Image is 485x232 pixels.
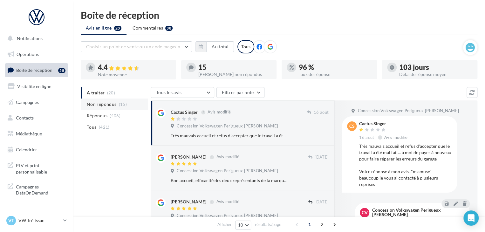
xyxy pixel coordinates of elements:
div: Très mauvais accueil et refus d'accepter que le travail a été mal fait... à moi de payer à nouvea... [171,133,287,139]
div: 38 [165,26,173,31]
span: PLV et print personnalisable [16,161,65,175]
a: Médiathèque [4,127,69,140]
span: Visibilité en ligne [17,84,51,89]
div: [PERSON_NAME] [171,154,206,160]
span: Boîte de réception [16,67,52,73]
div: Tous [237,40,254,53]
button: Au total [195,41,234,52]
span: Contacts [16,115,34,120]
span: [DATE] [315,154,329,160]
button: Au total [206,41,234,52]
a: Visibilité en ligne [4,80,69,93]
span: résultats/page [255,222,281,228]
button: 10 [235,221,251,229]
span: [DATE] [315,199,329,205]
button: Filtrer par note [216,87,264,98]
div: Très mauvais accueil et refus d'accepter que le travail a été mal fait... à moi de payer à nouvea... [359,143,452,188]
div: 96 % [299,64,372,71]
span: Campagnes [16,99,39,105]
div: Concession Volkswagen Perigueux [PERSON_NAME] [372,208,463,217]
p: VW Trélissac [18,217,61,224]
div: Boîte de réception [81,10,477,20]
span: Concession Volkswagen Perigueux [PERSON_NAME] [358,108,459,114]
div: Open Intercom Messenger [463,210,479,226]
div: Délai de réponse moyen [399,72,472,77]
div: 15 [198,64,271,71]
span: Avis modifié [208,110,231,115]
span: Avis modifié [216,154,239,160]
a: Campagnes DataOnDemand [4,180,69,199]
span: 16 août [314,110,329,115]
span: Concession Volkswagen Perigueux [PERSON_NAME] [177,123,278,129]
span: Commentaires [133,25,163,31]
a: VT VW Trélissac [5,215,68,227]
div: 103 jours [399,64,472,71]
span: Concession Volkswagen Perigueux [PERSON_NAME] [177,168,278,174]
a: Boîte de réception58 [4,63,69,77]
span: (15) [119,102,127,107]
span: Campagnes DataOnDemand [16,182,65,196]
a: Contacts [4,111,69,125]
span: (421) [99,125,110,130]
button: Choisir un point de vente ou un code magasin [81,41,192,52]
span: (406) [110,113,120,118]
a: Calendrier [4,143,69,156]
span: Tous les avis [156,90,182,95]
div: [PERSON_NAME] [171,199,206,205]
span: Notifications [17,36,43,41]
div: 58 [58,68,65,73]
div: Cactus Singer [359,121,409,126]
div: Cactus Singer [171,109,198,115]
span: Avis modifié [216,199,239,204]
span: Répondus [87,113,107,119]
span: 10 [238,222,243,228]
span: Calendrier [16,147,37,152]
a: PLV et print personnalisable [4,159,69,177]
span: CV [362,209,368,216]
a: Opérations [4,48,69,61]
span: 1 [304,219,315,229]
span: 2 [317,219,327,229]
div: Bon accueil, efficacité des deux représentants de la marque VW. Découverte du client, engagement,... [171,177,287,184]
span: Concession Volkswagen Perigueux [PERSON_NAME] [177,213,278,219]
button: Notifications [4,32,67,45]
span: Médiathèque [16,131,42,136]
span: VT [8,217,14,224]
span: Opérations [17,51,39,57]
div: 4.4 [98,64,171,71]
span: 16 août [359,135,374,140]
span: CS [349,123,355,129]
a: Campagnes [4,96,69,109]
span: Afficher [217,222,232,228]
div: [PERSON_NAME] non répondus [198,72,271,77]
span: Non répondus [87,101,116,107]
button: Tous les avis [151,87,214,98]
span: Tous [87,124,96,130]
span: Choisir un point de vente ou un code magasin [86,44,180,49]
div: Taux de réponse [299,72,372,77]
div: Note moyenne [98,72,171,77]
span: Avis modifié [384,135,407,140]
